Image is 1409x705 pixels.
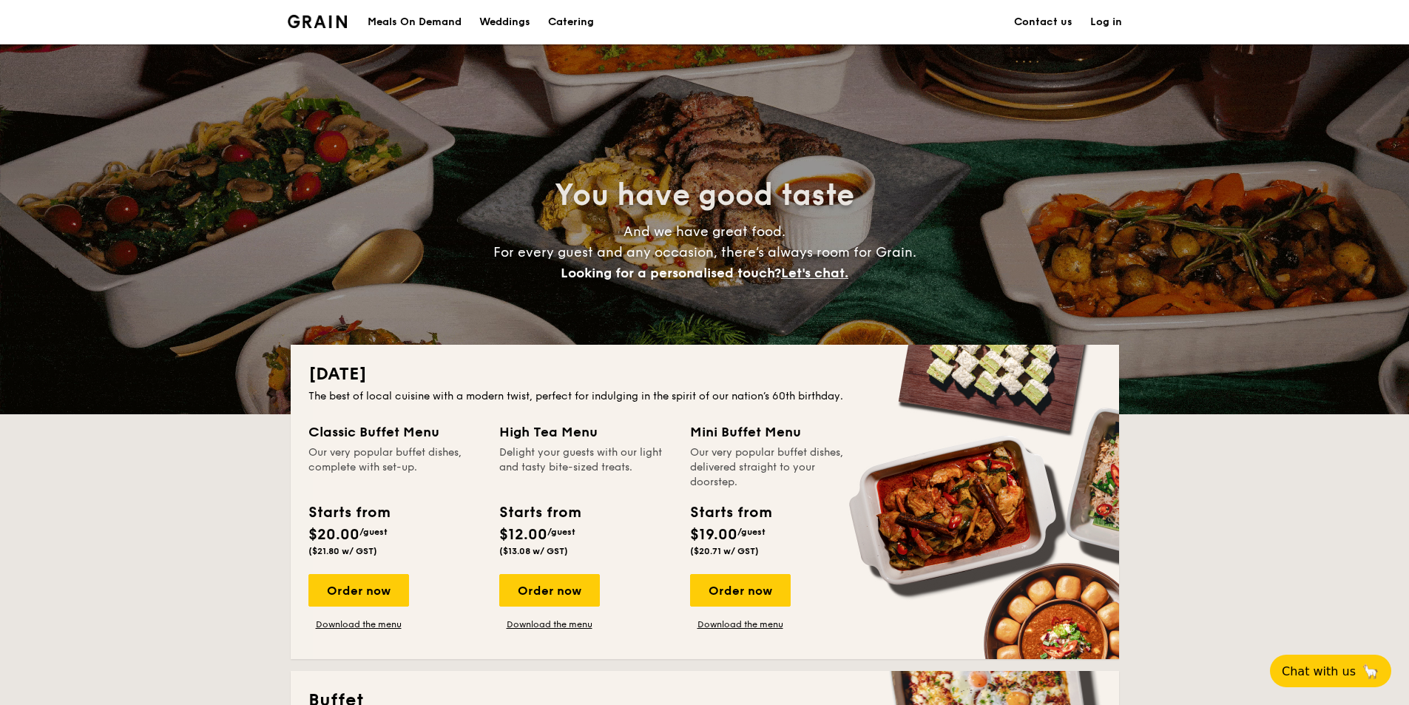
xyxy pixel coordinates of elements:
div: Starts from [499,502,580,524]
span: Let's chat. [781,265,848,281]
div: Our very popular buffet dishes, delivered straight to your doorstep. [690,445,863,490]
div: High Tea Menu [499,422,672,442]
span: /guest [359,527,388,537]
span: And we have great food. For every guest and any occasion, there’s always room for Grain. [493,223,916,281]
span: /guest [547,527,575,537]
span: Looking for a personalised touch? [561,265,781,281]
div: Starts from [690,502,771,524]
span: $20.00 [308,526,359,544]
a: Download the menu [690,618,791,630]
span: ($20.71 w/ GST) [690,546,759,556]
div: Starts from [308,502,389,524]
div: Our very popular buffet dishes, complete with set-up. [308,445,482,490]
span: ($13.08 w/ GST) [499,546,568,556]
div: The best of local cuisine with a modern twist, perfect for indulging in the spirit of our nation’... [308,389,1101,404]
span: You have good taste [555,178,854,213]
a: Logotype [288,15,348,28]
div: Order now [690,574,791,607]
div: Delight your guests with our light and tasty bite-sized treats. [499,445,672,490]
span: /guest [737,527,766,537]
h2: [DATE] [308,362,1101,386]
div: Order now [499,574,600,607]
span: ($21.80 w/ GST) [308,546,377,556]
button: Chat with us🦙 [1270,655,1391,687]
span: $12.00 [499,526,547,544]
a: Download the menu [499,618,600,630]
img: Grain [288,15,348,28]
span: Chat with us [1282,664,1356,678]
div: Mini Buffet Menu [690,422,863,442]
span: 🦙 [1362,663,1379,680]
div: Order now [308,574,409,607]
span: $19.00 [690,526,737,544]
div: Classic Buffet Menu [308,422,482,442]
a: Download the menu [308,618,409,630]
